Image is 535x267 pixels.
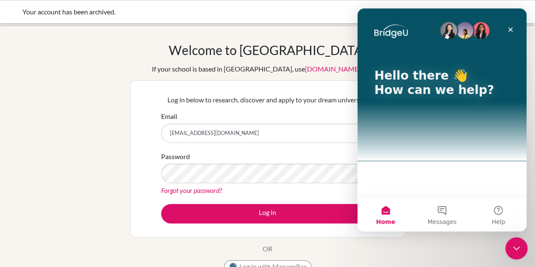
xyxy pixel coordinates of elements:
[22,7,386,17] div: Your account has been archived.
[152,64,384,74] div: If your school is based in [GEOGRAPHIC_DATA], use to login.
[161,95,374,105] p: Log in below to research, discover and apply to your dream university.
[263,244,272,254] p: OR
[161,186,222,194] a: Forgot your password?
[161,204,374,223] button: Log in
[357,8,527,231] iframe: Intercom live chat
[161,111,177,121] label: Email
[305,65,360,73] a: [DOMAIN_NAME]
[505,237,528,260] iframe: Intercom live chat
[161,151,190,162] label: Password
[169,42,366,58] h1: Welcome to [GEOGRAPHIC_DATA]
